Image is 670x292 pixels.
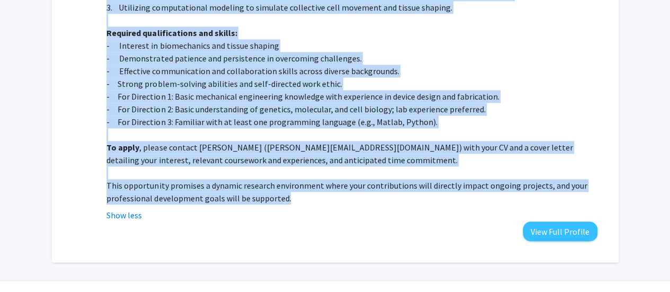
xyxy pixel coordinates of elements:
[106,141,597,166] p: , please contact [PERSON_NAME] ([PERSON_NAME][EMAIL_ADDRESS][DOMAIN_NAME]) with your CV and a cov...
[106,116,597,128] p: - For Direction 3: Familiar with at least one programming language (e.g., Matlab, Python).
[106,142,139,153] strong: To apply
[106,77,597,90] p: - Strong problem-solving abilities and self-directed work ethic.
[106,39,597,52] p: - Interest in biomechanics and tissue shaping
[106,209,142,222] button: Show less
[106,179,597,205] p: This opportunity promises a dynamic research environment where your contributions will directly i...
[106,28,237,38] strong: Required qualifications and skills:
[106,90,597,103] p: - For Direction 1: Basic mechanical engineering knowledge with experience in device design and fa...
[106,65,597,77] p: - Effective communication and collaboration skills across diverse backgrounds.
[106,52,597,65] p: - Demonstrated patience and persistence in overcoming challenges.
[8,244,45,284] iframe: Chat
[523,222,597,241] button: View Full Profile
[106,1,597,14] p: 3. Utilizing computational modeling to simulate collective cell movement and tissue shaping.
[106,103,597,116] p: - For Direction 2: Basic understanding of genetics, molecular, and cell biology; lab experience p...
